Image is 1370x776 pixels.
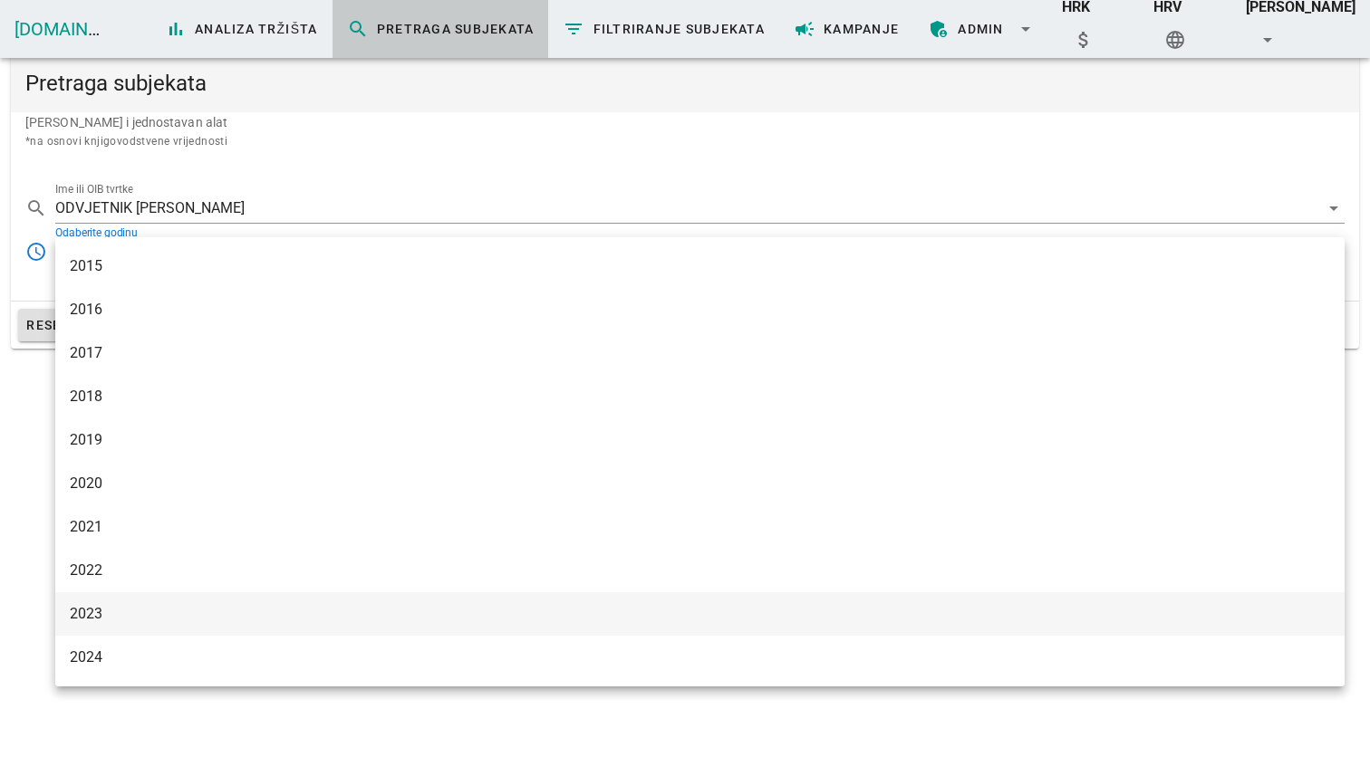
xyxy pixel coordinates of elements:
[1073,29,1095,51] i: attach_money
[25,241,47,263] i: access_time
[14,18,150,40] a: [DOMAIN_NAME]
[55,226,138,240] label: Odaberite godinu
[347,18,369,40] i: search
[55,183,133,196] label: Ime ili OIB tvrtke
[70,518,1330,535] div: 2021
[70,301,1330,318] div: 2016
[1257,29,1278,51] i: arrow_drop_down
[70,605,1330,622] div: 2023
[70,388,1330,405] div: 2018
[25,197,47,219] i: search
[25,314,124,336] span: Resetiraj
[18,309,131,341] button: Resetiraj
[165,18,318,40] span: Analiza tržišta
[347,18,535,40] span: Pretraga subjekata
[25,132,1345,150] div: *na osnovi knjigovodstvene vrijednosti
[563,18,765,40] span: Filtriranje subjekata
[70,648,1330,666] div: 2024
[55,237,1345,266] div: Odaberite godinu
[794,18,899,40] span: Kampanje
[70,561,1330,579] div: 2022
[794,18,815,40] i: campaign
[928,7,1047,51] span: ADMIN
[165,18,187,40] i: bar_chart
[1164,29,1186,51] i: language
[70,431,1330,448] div: 2019
[928,18,950,40] i: admin_panel_settings
[563,18,584,40] i: filter_list
[1323,197,1345,219] i: arrow_drop_down
[70,344,1330,361] div: 2017
[11,112,1359,165] div: [PERSON_NAME] i jednostavan alat
[70,474,1330,492] div: 2020
[11,54,1359,112] div: Pretraga subjekata
[1015,18,1037,40] i: arrow_drop_down
[70,257,1330,274] div: 2015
